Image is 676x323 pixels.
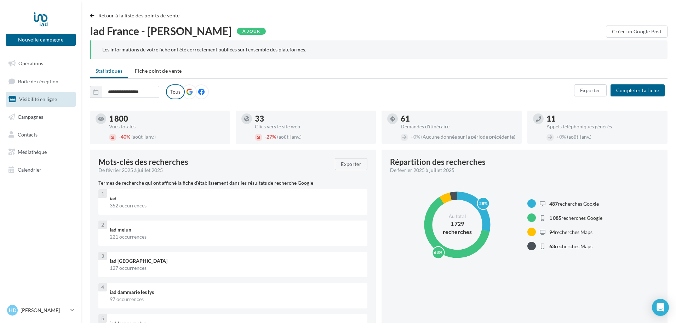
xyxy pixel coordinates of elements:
div: 2 [98,221,107,229]
span: Campagnes [18,114,43,120]
span: 63 [549,243,555,249]
a: Calendrier [4,162,77,177]
span: Calendrier [18,167,41,173]
div: Répartition des recherches [390,158,486,166]
div: De février 2025 à juillet 2025 [390,167,653,174]
div: iad [GEOGRAPHIC_DATA] [110,257,362,264]
div: iad melun [110,226,362,233]
span: Médiathèque [18,149,47,155]
a: Opérations [4,56,77,71]
span: recherches Google [549,201,599,207]
span: Iad France - [PERSON_NAME] [90,26,231,36]
div: 5 [98,314,107,323]
span: (août-janv.) [277,134,302,140]
div: Open Intercom Messenger [652,299,669,316]
span: Mots-clés des recherches [98,158,188,166]
div: Demandes d'itinéraire [401,124,516,129]
span: Opérations [18,60,43,66]
a: Visibilité en ligne [4,92,77,107]
button: Compléter la fiche [611,84,665,96]
button: Nouvelle campagne [6,34,76,46]
label: Tous [166,84,185,99]
span: Visibilité en ligne [19,96,57,102]
div: À jour [237,28,266,35]
div: 352 occurrences [110,202,362,209]
span: HD [9,307,16,314]
span: (Aucune donnée sur la période précédente) [421,134,515,140]
span: 487 [549,201,558,207]
a: Campagnes [4,110,77,124]
div: 1 [98,189,107,198]
span: Boîte de réception [18,78,58,84]
span: 0% [556,134,566,140]
a: Boîte de réception [4,74,77,89]
button: Exporter [574,84,607,96]
span: (août-janv.) [567,134,591,140]
div: iad dammarie les lys [110,289,362,296]
div: 4 [98,283,107,291]
span: (août-janv.) [131,134,156,140]
a: Contacts [4,127,77,142]
div: De février 2025 à juillet 2025 [98,167,329,174]
p: [PERSON_NAME] [21,307,68,314]
div: 33 [255,115,370,123]
span: Fiche point de vente [135,68,182,74]
p: Termes de recherche qui ont affiché la fiche d'établissement dans les résultats de recherche Google [98,179,367,186]
div: 1 800 [109,115,224,123]
div: 11 [546,115,662,123]
span: - [119,134,121,140]
div: Vues totales [109,124,224,129]
a: Compléter la fiche [608,87,668,93]
div: 127 occurrences [110,264,362,272]
span: 27% [265,134,276,140]
span: Contacts [18,131,38,137]
span: + [411,134,413,140]
span: 40% [119,134,130,140]
span: - [265,134,267,140]
div: 3 [98,252,107,260]
span: Retour à la liste des points de vente [98,12,180,18]
div: 97 occurrences [110,296,362,303]
a: Médiathèque [4,145,77,160]
div: iad [110,195,362,202]
span: 0% [411,134,420,140]
span: recherches Google [549,215,602,221]
div: Clics vers le site web [255,124,370,129]
div: 221 occurrences [110,233,362,240]
button: Retour à la liste des points de vente [90,11,183,20]
button: Exporter [335,158,367,170]
a: HD [PERSON_NAME] [6,303,76,317]
div: Les informations de votre fiche ont été correctement publiées sur l’ensemble des plateformes. [102,46,656,53]
span: 94 [549,229,555,235]
div: Appels téléphoniques générés [546,124,662,129]
span: recherches Maps [549,229,592,235]
button: Créer un Google Post [606,26,668,38]
span: 1 085 [549,215,561,221]
div: 61 [401,115,516,123]
span: + [556,134,559,140]
span: recherches Maps [549,243,592,249]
